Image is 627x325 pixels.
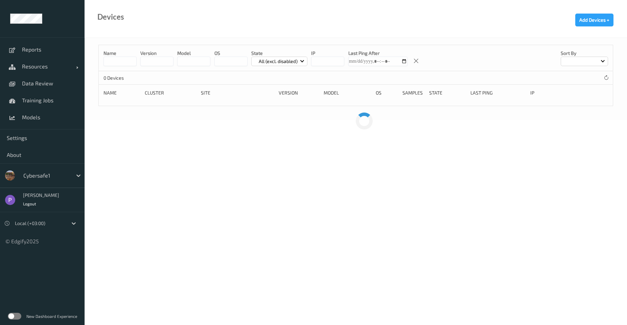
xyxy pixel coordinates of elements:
div: ip [530,89,574,96]
div: State [429,89,466,96]
p: IP [311,50,344,57]
p: Name [103,50,137,57]
div: version [279,89,319,96]
div: Devices [97,14,124,20]
div: Samples [402,89,424,96]
p: Last Ping After [348,50,408,57]
div: Last Ping [470,89,525,96]
div: Name [103,89,140,96]
p: Sort by [561,50,608,57]
p: version [140,50,173,57]
div: Model [324,89,371,96]
p: model [177,50,210,57]
div: OS [376,89,398,96]
button: Add Devices + [575,14,613,26]
p: 0 Devices [103,75,154,81]
div: Cluster [145,89,196,96]
p: All (excl. disabled) [256,58,300,65]
p: OS [214,50,248,57]
p: State [251,50,308,57]
div: Site [201,89,274,96]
